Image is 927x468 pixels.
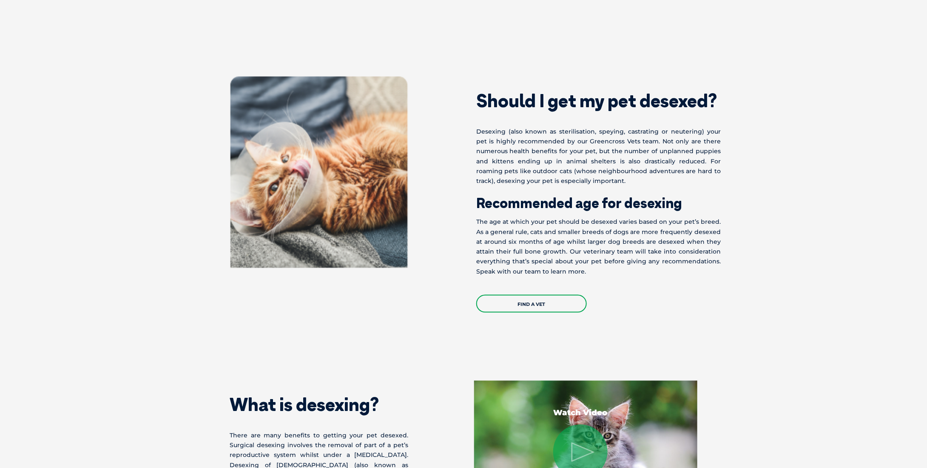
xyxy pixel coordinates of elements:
a: Find a Vet [476,295,587,313]
p: The age at which your pet should be desexed varies based on your pet’s breed. As a general rule, ... [476,217,721,276]
h2: Recommended age for desexing [476,196,721,210]
h2: Should I get my pet desexed? [476,92,721,110]
p: Watch Video [553,409,608,417]
p: Desexing (also known as sterilisation, speying, castrating or neutering) your pet is highly recom... [476,127,721,186]
h2: What is desexing? [230,396,408,414]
